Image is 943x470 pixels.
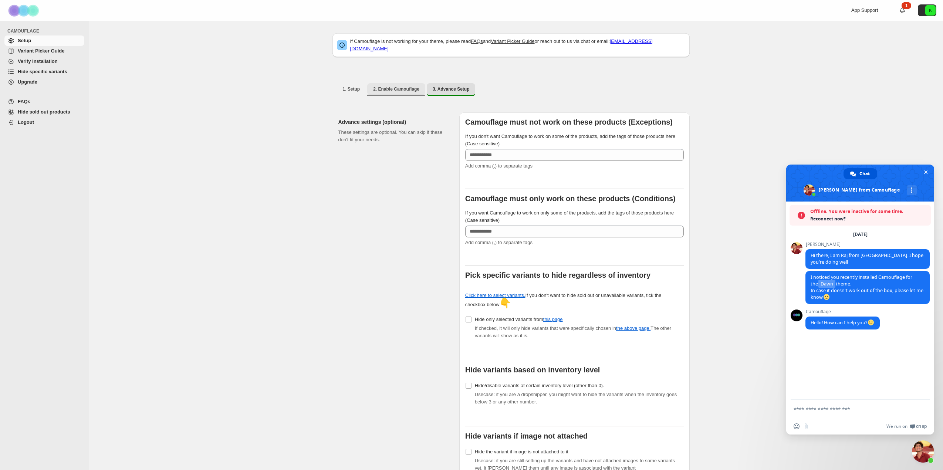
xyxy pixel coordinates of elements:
span: If you want Camouflage to work on only some of the products, add the tags of those products here ... [465,210,674,223]
span: [PERSON_NAME] [805,242,930,247]
span: Chat [859,168,870,179]
a: Variant Picker Guide [4,46,84,56]
a: We run onCrisp [886,423,927,429]
span: 👇 [499,297,511,308]
span: Hide only selected variants from [475,317,563,322]
span: Upgrade [18,79,37,85]
a: Variant Picker Guide [491,38,534,44]
a: Verify Installation [4,56,84,67]
span: 2. Enable Camouflage [373,86,419,92]
a: Click here to select variants. [465,293,525,298]
span: Variant Picker Guide [18,48,64,54]
a: 1 [899,7,906,14]
b: Camouflage must only work on these products (Conditions) [465,195,676,203]
span: Offline. You were inactive for some time. [810,208,927,215]
a: FAQs [4,97,84,107]
a: Hide specific variants [4,67,84,77]
span: If you don't want Camouflage to work on some of the products, add the tags of those products here... [465,133,675,146]
h2: Advance settings (optional) [338,118,447,126]
span: Verify Installation [18,58,58,64]
p: These settings are optional. You can skip if these don't fit your needs. [338,129,447,143]
button: Avatar with initials K [918,4,936,16]
div: If you don't want to hide sold out or unavailable variants, tick the checkbox below [465,292,662,308]
div: [DATE] [853,232,868,237]
span: Avatar with initials K [925,5,936,16]
span: Reconnect now? [810,215,927,223]
span: Usecase: if you are a dropshipper, you might want to hide the variants when the inventory goes be... [475,392,677,405]
div: More channels [907,185,917,195]
span: Hide sold out products [18,109,70,115]
span: 1. Setup [343,86,360,92]
span: I noticed you recently installed Camouflage for the theme. In case it doesn't work out of the box... [811,274,923,300]
span: If checked, it will only hide variants that were specifically chosen in The other variants will s... [475,325,671,338]
b: Camouflage must not work on these products (Exceptions) [465,118,673,126]
span: Hide specific variants [18,69,67,74]
span: Insert an emoji [794,423,800,429]
b: Hide variants if image not attached [465,432,588,440]
b: Pick specific variants to hide regardless of inventory [465,271,650,279]
a: Upgrade [4,77,84,87]
span: CAMOUFLAGE [7,28,85,34]
span: 3. Advance Setup [433,86,470,92]
img: Camouflage [6,0,43,21]
a: Setup [4,35,84,46]
a: Hide sold out products [4,107,84,117]
span: Logout [18,119,34,125]
span: Hi there, I am Raj from [GEOGRAPHIC_DATA]. I hope you're doing well [811,252,923,265]
span: Dawn [818,280,835,288]
p: If Camouflage is not working for your theme, please read and or reach out to us via chat or email: [350,38,685,53]
span: Hello! How can I help you? [811,319,875,326]
span: Setup [18,38,31,43]
span: Camouflage [805,309,880,314]
textarea: Compose your message... [794,406,910,413]
span: Hide the variant if image is not attached to it [475,449,568,454]
span: FAQs [18,99,30,104]
text: K [929,8,932,13]
div: 1 [902,2,911,9]
span: Add comma (,) to separate tags [465,240,533,245]
a: the above page. [616,325,650,331]
span: Hide/disable variants at certain inventory level (other than 0). [475,383,604,388]
div: Close chat [912,440,934,463]
a: Logout [4,117,84,128]
a: FAQs [471,38,483,44]
span: Close chat [922,168,930,176]
span: App Support [851,7,878,13]
span: Crisp [916,423,927,429]
a: this page [543,317,563,322]
span: We run on [886,423,907,429]
div: Chat [844,168,877,179]
span: Add comma (,) to separate tags [465,163,533,169]
b: Hide variants based on inventory level [465,366,600,374]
